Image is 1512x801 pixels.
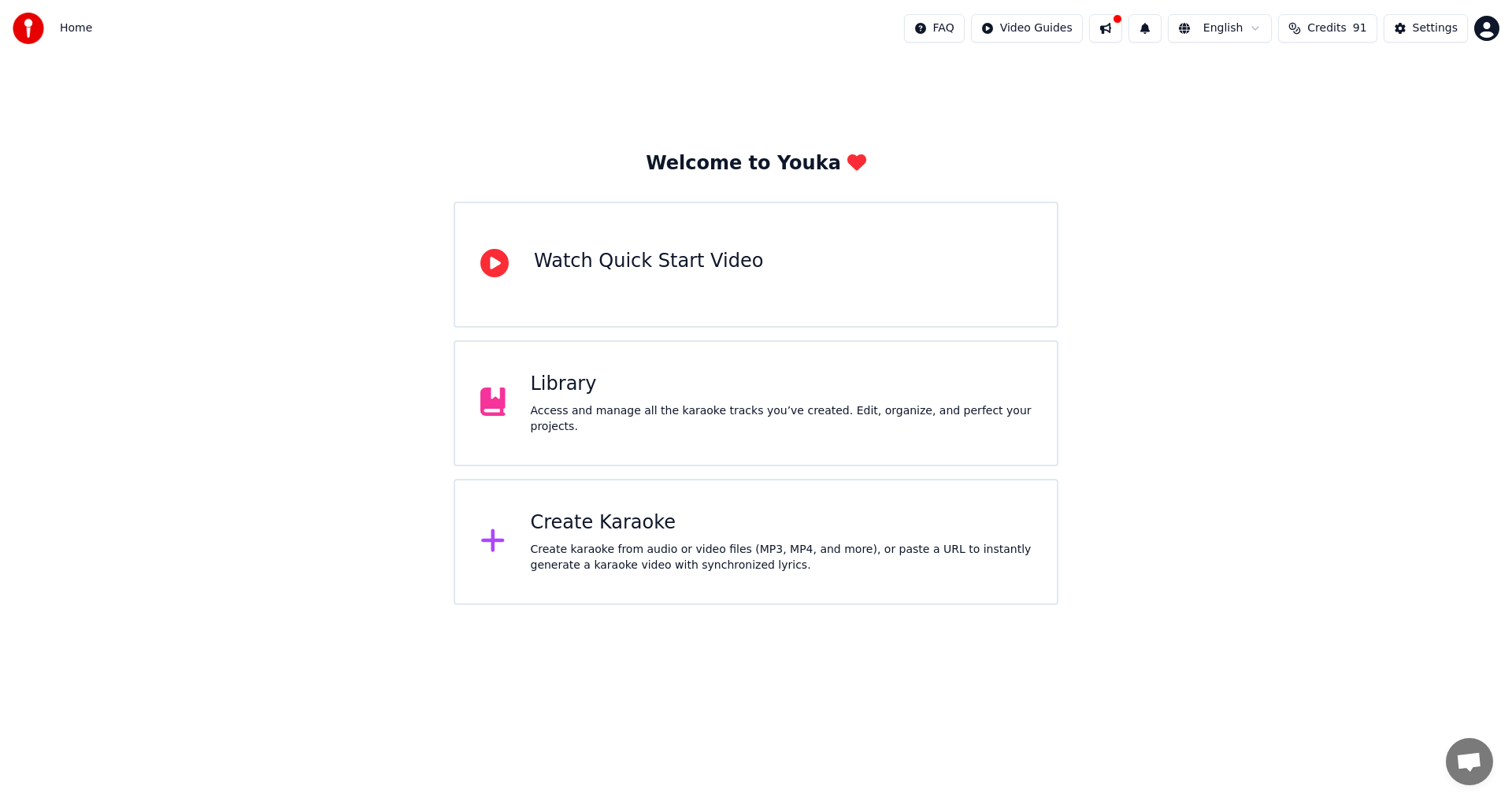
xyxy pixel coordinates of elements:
button: Video Guides [971,14,1083,43]
button: Settings [1384,14,1468,43]
span: 91 [1353,20,1367,36]
span: Home [60,20,92,36]
span: Credits [1307,20,1346,36]
div: Library [531,372,1032,397]
div: Create Karaoke [531,510,1032,536]
div: Watch Quick Start Video [534,249,763,274]
div: Create karaoke from audio or video files (MP3, MP4, and more), or paste a URL to instantly genera... [531,542,1032,573]
div: Settings [1413,20,1458,36]
div: Access and manage all the karaoke tracks you’ve created. Edit, organize, and perfect your projects. [531,403,1032,435]
button: FAQ [904,14,965,43]
button: Credits91 [1278,14,1377,43]
a: Open chat [1446,738,1493,785]
div: Welcome to Youka [646,151,866,176]
img: youka [13,13,44,44]
nav: breadcrumb [60,20,92,36]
